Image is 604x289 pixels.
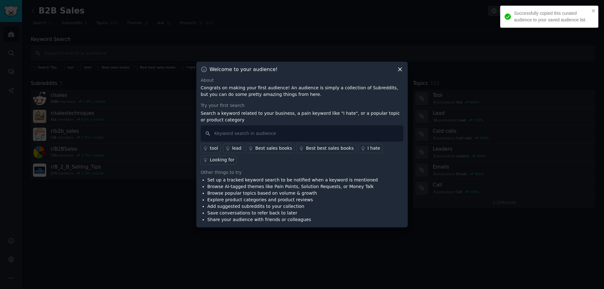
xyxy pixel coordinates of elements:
p: Congrats on making your first audience! An audience is simply a collection of Subreddits, but you... [201,85,403,98]
a: Looking for [201,155,237,165]
a: Best sales books [246,144,294,153]
li: Browse popular topics based on volume & growth [207,190,378,197]
li: Browse AI-tagged themes like Pain Points, Solution Requests, or Money Talk [207,183,378,190]
div: Other things to try [201,169,403,176]
a: tool [201,144,221,153]
div: tool [210,145,218,152]
a: I hate [358,144,383,153]
div: Successfully copied this curated audience to your saved audience list. [514,10,590,23]
li: Set up a tracked keyword search to be notified when a keyword is mentioned [207,177,378,183]
div: Looking for [210,157,234,163]
div: Best sales books [255,145,292,152]
div: I hate [367,145,380,152]
li: Explore product categories and product reviews [207,197,378,203]
h3: Welcome to your audience! [210,66,278,73]
li: Add suggested subreddits to your collection [207,203,378,210]
p: Search a keyword related to your business, a pain keyword like "I hate", or a popular topic or pr... [201,110,403,123]
li: Share your audience with friends or colleagues [207,216,378,223]
li: Save conversations to refer back to later [207,210,378,216]
input: Keyword search in audience [201,125,403,142]
div: Try your first search [201,102,403,109]
div: lead [232,145,242,152]
a: lead [223,144,244,153]
div: Best best sales books [306,145,354,152]
button: close [591,8,596,13]
a: Best best sales books [297,144,356,153]
div: About [201,77,403,84]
